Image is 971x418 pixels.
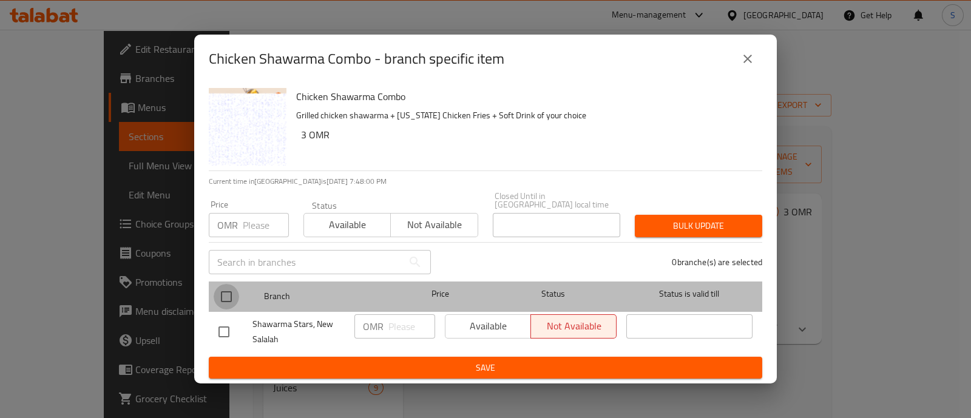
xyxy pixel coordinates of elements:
p: Current time in [GEOGRAPHIC_DATA] is [DATE] 7:48:00 PM [209,176,762,187]
span: Price [400,286,481,302]
input: Search in branches [209,250,403,274]
p: Grilled chicken shawarma + [US_STATE] Chicken Fries + Soft Drink of your choice [296,108,753,123]
button: Not available [390,213,478,237]
input: Please enter price [388,314,435,339]
button: Save [209,357,762,379]
button: Available [303,213,391,237]
span: Save [218,360,753,376]
img: Chicken Shawarma Combo [209,88,286,166]
button: close [733,44,762,73]
button: Bulk update [635,215,762,237]
span: Bulk update [645,218,753,234]
span: Status [490,286,617,302]
span: Shawarma Stars, New Salalah [252,317,345,347]
p: OMR [363,319,384,334]
p: OMR [217,218,238,232]
input: Please enter price [243,213,289,237]
span: Available [309,216,386,234]
h6: Chicken Shawarma Combo [296,88,753,105]
span: Not available [396,216,473,234]
h6: 3 OMR [301,126,753,143]
span: Branch [264,289,390,304]
p: 0 branche(s) are selected [672,256,762,268]
span: Status is valid till [626,286,753,302]
h2: Chicken Shawarma Combo - branch specific item [209,49,504,69]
